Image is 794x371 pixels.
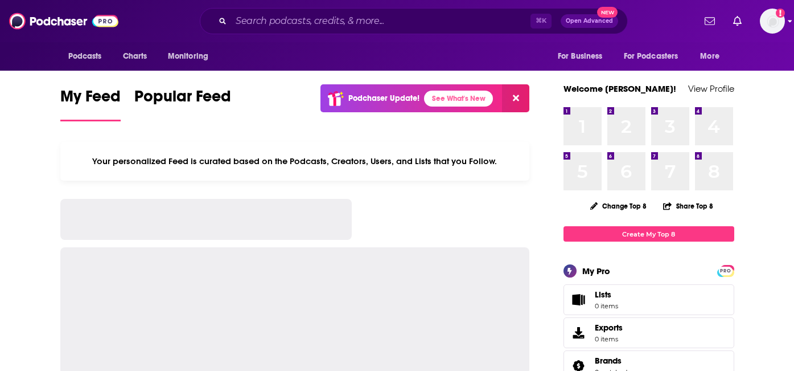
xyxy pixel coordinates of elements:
button: Share Top 8 [663,195,714,217]
button: open menu [616,46,695,67]
button: open menu [550,46,617,67]
span: Popular Feed [134,87,231,113]
div: My Pro [582,266,610,276]
span: Exports [595,323,623,333]
img: User Profile [760,9,785,34]
a: Brands [595,356,627,366]
a: View Profile [688,83,734,94]
div: Your personalized Feed is curated based on the Podcasts, Creators, Users, and Lists that you Follow. [60,142,530,181]
div: Search podcasts, credits, & more... [200,8,628,34]
a: Popular Feed [134,87,231,121]
span: Logged in as PresleyM [760,9,785,34]
span: For Business [558,48,603,64]
a: Charts [116,46,154,67]
span: Podcasts [68,48,102,64]
span: PRO [719,267,733,275]
span: 0 items [595,335,623,343]
span: Monitoring [168,48,208,64]
span: New [597,7,618,18]
img: Podchaser - Follow, Share and Rate Podcasts [9,10,118,32]
a: Exports [563,317,734,348]
a: Welcome [PERSON_NAME]! [563,83,676,94]
button: Open AdvancedNew [561,14,618,28]
span: For Podcasters [624,48,678,64]
input: Search podcasts, credits, & more... [231,12,530,30]
a: Create My Top 8 [563,226,734,242]
a: Show notifications dropdown [700,11,719,31]
button: open menu [160,46,223,67]
a: Show notifications dropdown [729,11,746,31]
a: PRO [719,266,733,275]
span: Exports [567,325,590,341]
p: Podchaser Update! [348,93,419,103]
a: My Feed [60,87,121,121]
button: open menu [692,46,734,67]
span: ⌘ K [530,14,552,28]
button: open menu [60,46,117,67]
button: Show profile menu [760,9,785,34]
span: Open Advanced [566,18,613,24]
span: Lists [567,292,590,308]
span: Lists [595,290,618,300]
a: Lists [563,284,734,315]
button: Change Top 8 [583,199,654,213]
span: My Feed [60,87,121,113]
span: Charts [123,48,147,64]
a: See What's New [424,91,493,107]
span: Lists [595,290,611,300]
span: Brands [595,356,622,366]
span: More [700,48,719,64]
svg: Add a profile image [776,9,785,18]
span: 0 items [595,302,618,310]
